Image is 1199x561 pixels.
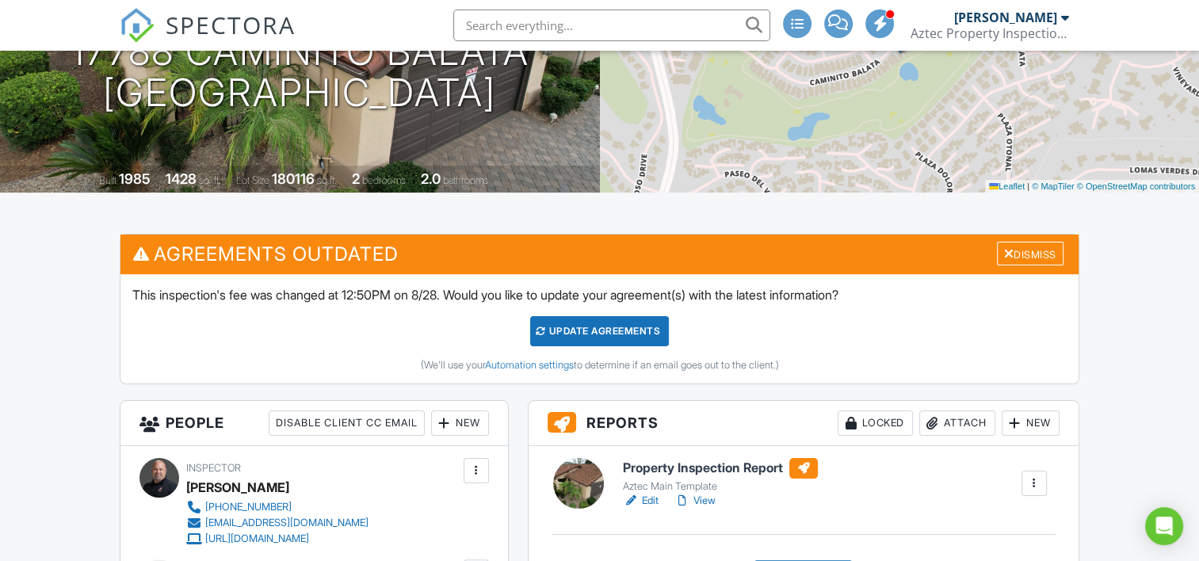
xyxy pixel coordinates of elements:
[269,410,425,436] div: Disable Client CC Email
[954,10,1057,25] div: [PERSON_NAME]
[317,174,337,186] span: sq.ft.
[623,458,818,493] a: Property Inspection Report Aztec Main Template
[997,242,1063,266] div: Dismiss
[71,31,529,115] h1: 17788 Caminito Balata [GEOGRAPHIC_DATA]
[421,170,441,187] div: 2.0
[272,170,315,187] div: 180116
[362,174,406,186] span: bedrooms
[186,499,368,515] a: [PHONE_NUMBER]
[166,170,197,187] div: 1428
[352,170,360,187] div: 2
[236,174,269,186] span: Lot Size
[623,480,818,493] div: Aztec Main Template
[838,410,913,436] div: Locked
[1032,181,1075,191] a: © MapTiler
[453,10,770,41] input: Search everything...
[186,515,368,531] a: [EMAIL_ADDRESS][DOMAIN_NAME]
[120,21,296,55] a: SPECTORA
[120,401,507,446] h3: People
[623,458,818,479] h6: Property Inspection Report
[1002,410,1060,436] div: New
[911,25,1069,41] div: Aztec Property Inspections
[919,410,995,436] div: Attach
[186,462,241,474] span: Inspector
[186,531,368,547] a: [URL][DOMAIN_NAME]
[989,181,1025,191] a: Leaflet
[623,493,659,509] a: Edit
[132,359,1066,372] div: (We'll use your to determine if an email goes out to the client.)
[530,316,669,346] div: Update Agreements
[120,235,1078,273] h3: Agreements Outdated
[1077,181,1195,191] a: © OpenStreetMap contributors
[99,174,116,186] span: Built
[484,359,573,371] a: Automation settings
[119,170,151,187] div: 1985
[120,8,155,43] img: The Best Home Inspection Software - Spectora
[205,532,309,545] div: [URL][DOMAIN_NAME]
[1027,181,1029,191] span: |
[674,493,716,509] a: View
[186,475,289,499] div: [PERSON_NAME]
[443,174,488,186] span: bathrooms
[205,517,368,529] div: [EMAIL_ADDRESS][DOMAIN_NAME]
[120,274,1078,384] div: This inspection's fee was changed at 12:50PM on 8/28. Would you like to update your agreement(s) ...
[431,410,489,436] div: New
[166,8,296,41] span: SPECTORA
[205,501,292,513] div: [PHONE_NUMBER]
[199,174,221,186] span: sq. ft.
[1145,507,1183,545] div: Open Intercom Messenger
[529,401,1079,446] h3: Reports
